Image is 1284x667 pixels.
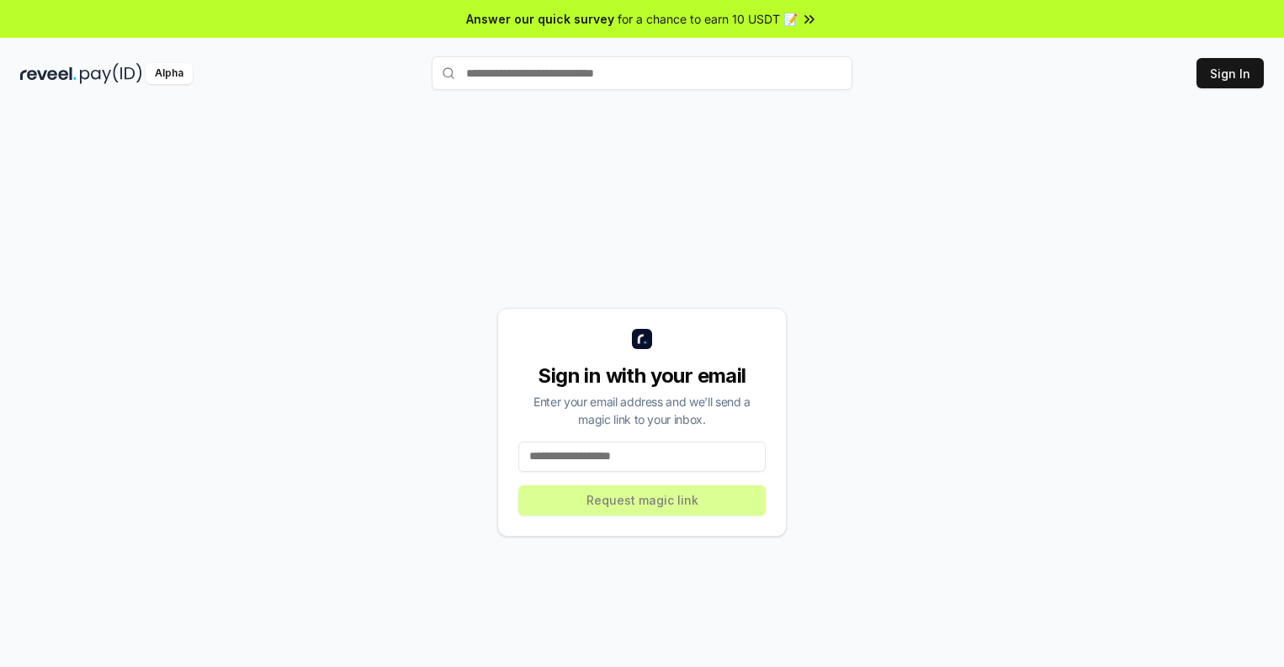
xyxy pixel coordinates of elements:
[80,63,142,84] img: pay_id
[1196,58,1264,88] button: Sign In
[518,393,766,428] div: Enter your email address and we’ll send a magic link to your inbox.
[518,363,766,389] div: Sign in with your email
[146,63,193,84] div: Alpha
[466,10,614,28] span: Answer our quick survey
[618,10,798,28] span: for a chance to earn 10 USDT 📝
[20,63,77,84] img: reveel_dark
[632,329,652,349] img: logo_small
